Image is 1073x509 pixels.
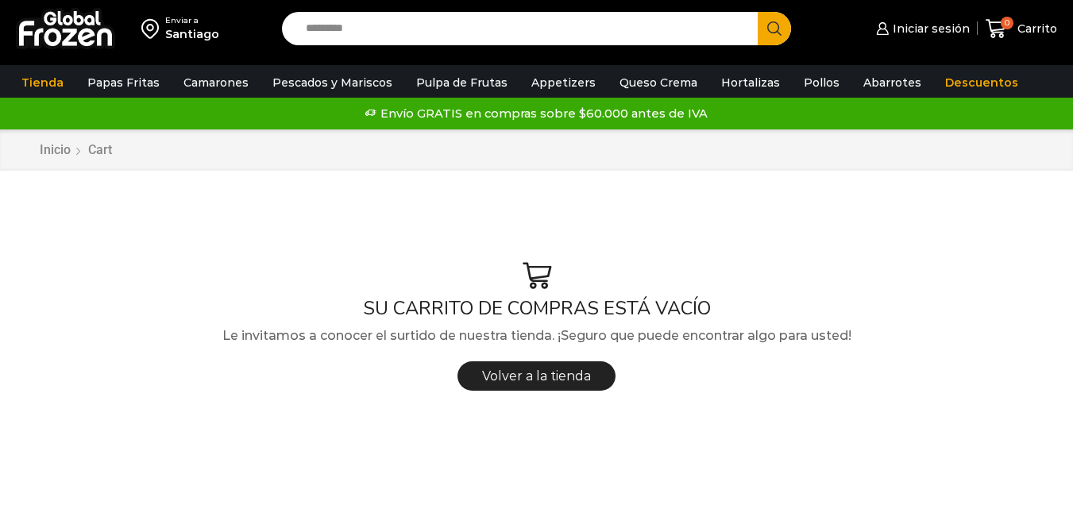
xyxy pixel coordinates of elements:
span: Carrito [1013,21,1057,37]
a: Papas Fritas [79,67,168,98]
span: Volver a la tienda [482,368,591,384]
a: Iniciar sesión [872,13,969,44]
span: Cart [88,142,112,157]
a: Queso Crema [612,67,705,98]
span: 0 [1001,17,1013,29]
a: Hortalizas [713,67,788,98]
h1: SU CARRITO DE COMPRAS ESTÁ VACÍO [28,297,1045,320]
div: Enviar a [165,15,219,26]
button: Search button [758,12,791,45]
a: Inicio [39,141,71,160]
a: Tienda [14,67,71,98]
a: Pollos [796,67,847,98]
p: Le invitamos a conocer el surtido de nuestra tienda. ¡Seguro que puede encontrar algo para usted! [28,326,1045,346]
a: Pescados y Mariscos [264,67,400,98]
a: Pulpa de Frutas [408,67,515,98]
div: Santiago [165,26,219,42]
a: Volver a la tienda [457,361,616,391]
a: Camarones [176,67,257,98]
img: address-field-icon.svg [141,15,165,42]
a: 0 Carrito [986,10,1057,48]
a: Abarrotes [855,67,929,98]
a: Appetizers [523,67,604,98]
span: Iniciar sesión [889,21,970,37]
a: Descuentos [937,67,1026,98]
